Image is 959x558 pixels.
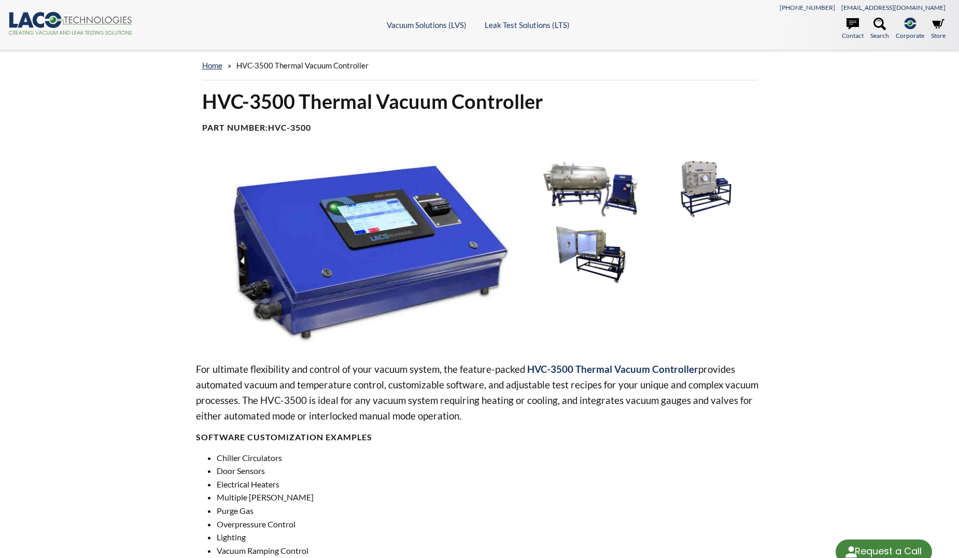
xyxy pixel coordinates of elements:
img: HVC-3500 in Cube Chamber System, open door [537,224,645,285]
a: Search [870,18,889,40]
a: Leak Test Solutions (LTS) [485,20,570,30]
span: HVC-3500 Thermal Vacuum Controller [236,61,369,70]
h1: HVC-3500 Thermal Vacuum Controller [202,89,757,114]
p: For ultimate flexibility and control of your vacuum system, the feature-packed provides automated... [196,361,764,424]
span: Corporate [896,31,924,40]
a: Vacuum Solutions (LVS) [387,20,467,30]
a: [EMAIL_ADDRESS][DOMAIN_NAME] [841,4,946,11]
a: Store [931,18,946,40]
li: Chiller Circulators [217,451,764,465]
img: HVC-3500 in Cube Chamber System, angled view [650,158,758,219]
b: HVC-3500 [268,122,311,132]
li: Vacuum Ramping Control [217,544,764,557]
div: » [202,51,757,80]
li: Multiple [PERSON_NAME] [217,491,764,504]
h4: Part Number: [202,122,757,133]
li: Lighting [217,531,764,544]
h4: SOFTWARE CUSTOMIZATION EXAMPLES [196,432,764,443]
li: Overpressure Control [217,518,764,531]
li: Purge Gas [217,504,764,518]
a: home [202,61,222,70]
strong: HVC-3500 Thermal Vacuum Controller [527,363,698,375]
li: Electrical Heaters [217,478,764,491]
a: Contact [842,18,864,40]
li: Door Sensors [217,464,764,478]
img: HVC-3500 Thermal Vacuum Controller, angled view [196,158,528,345]
img: HVC-3500 Thermal Vacuum Controller in System, front view [537,158,645,219]
a: [PHONE_NUMBER] [780,4,835,11]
